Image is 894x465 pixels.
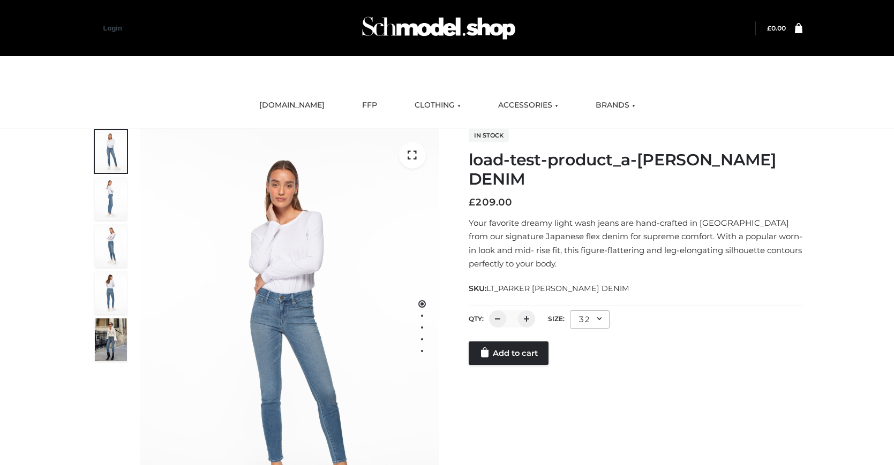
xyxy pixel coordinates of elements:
[469,196,512,208] bdi: 209.00
[95,224,127,267] img: 2001KLX-Ava-skinny-cove-3-scaled_eb6bf915-b6b9-448f-8c6c-8cabb27fd4b2.jpg
[95,177,127,220] img: 2001KLX-Ava-skinny-cove-4-scaled_4636a833-082b-4702-abec-fd5bf279c4fc.jpg
[469,216,802,271] p: Your favorite dreamy light wash jeans are hand-crafted in [GEOGRAPHIC_DATA] from our signature Ja...
[103,24,122,32] a: Login
[407,94,469,117] a: CLOTHING
[767,24,786,32] a: £0.00
[469,150,802,189] h1: load-test-product_a-[PERSON_NAME] DENIM
[469,129,509,142] span: In stock
[469,341,549,365] a: Add to cart
[358,7,519,49] img: Schmodel Admin 964
[767,24,771,32] span: £
[95,318,127,361] img: Bowery-Skinny_Cove-1.jpg
[767,24,786,32] bdi: 0.00
[469,282,630,295] span: SKU:
[95,271,127,314] img: 2001KLX-Ava-skinny-cove-2-scaled_32c0e67e-5e94-449c-a916-4c02a8c03427.jpg
[486,284,629,293] span: LT_PARKER [PERSON_NAME] DENIM
[490,94,566,117] a: ACCESSORIES
[469,315,484,323] label: QTY:
[588,94,643,117] a: BRANDS
[548,315,565,323] label: Size:
[251,94,333,117] a: [DOMAIN_NAME]
[570,310,610,329] div: 32
[469,196,475,208] span: £
[95,130,127,173] img: 2001KLX-Ava-skinny-cove-1-scaled_9b141654-9513-48e5-b76c-3dc7db129200.jpg
[354,94,385,117] a: FFP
